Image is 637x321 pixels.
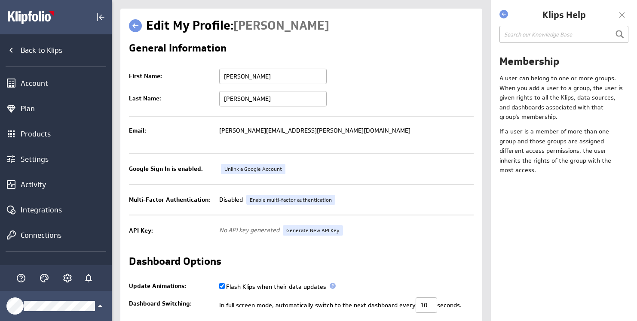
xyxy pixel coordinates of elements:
[215,124,474,138] td: [PERSON_NAME][EMAIL_ADDRESS][PERSON_NAME][DOMAIN_NAME]
[129,88,215,110] td: Last Name:
[499,54,628,68] h1: Membership
[129,124,215,138] td: Email:
[499,127,623,175] p: If a user is a member of more than one group and those groups are assigned different access permi...
[221,164,285,174] a: Unlink a Google Account
[21,45,110,55] div: Back to Klips
[81,271,96,285] div: Notifications
[60,271,75,285] div: Account and settings
[129,222,215,239] td: API Key:
[21,154,110,164] div: Settings
[21,263,110,273] div: Users
[21,180,110,189] div: Activity
[499,73,623,121] p: A user can belong to one or more groups. When you add a user to a group, the user is given rights...
[21,104,110,113] div: Plan
[21,129,110,139] div: Products
[283,225,343,236] a: Generate New API Key
[93,10,108,24] div: Collapse
[219,283,225,289] input: Flash Klips when their data updates
[129,279,215,294] td: Update Animations:
[129,294,215,316] td: Dashboard Switching:
[146,17,329,34] h1: Edit My Profile:
[233,18,329,33] span: Simone Carelli
[215,294,474,316] td: In full screen mode, automatically switch to the next dashboard every seconds.
[37,271,52,285] div: Themes
[21,79,110,88] div: Account
[510,9,618,21] h1: Klips Help
[129,65,215,88] td: First Name:
[219,283,339,291] label: Flash Klips when their data updates
[499,26,628,43] input: Search our Knowledge Base
[14,271,28,285] div: Help
[129,43,227,57] h2: General Information
[21,230,110,240] div: Connections
[219,226,279,234] span: No API key generated
[129,160,215,178] td: Google Sign In is enabled.
[21,205,110,215] div: Integrations
[62,273,73,283] svg: Account and settings
[246,195,335,205] a: Enable multi-factor authentication
[7,10,67,24] img: Klipfolio account logo
[39,273,49,283] svg: Themes
[219,196,243,203] span: Disabled
[129,256,221,270] h2: Dashboard Options
[129,191,215,209] td: Multi-Factor Authentication:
